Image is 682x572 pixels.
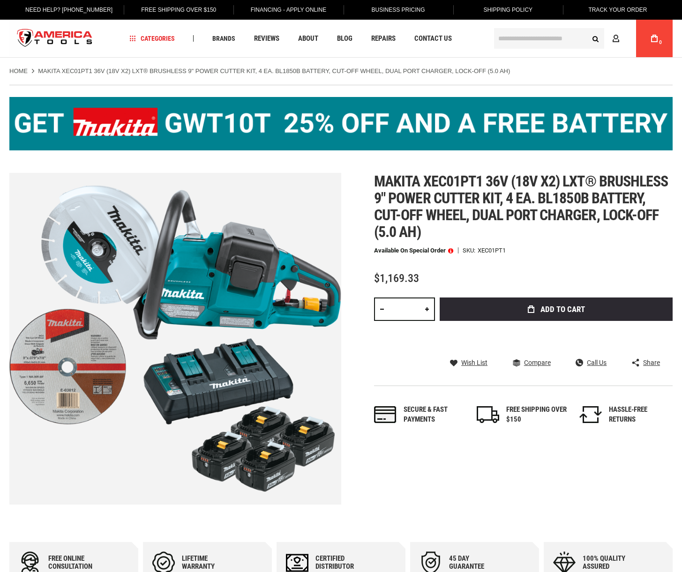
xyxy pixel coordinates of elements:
[212,35,235,42] span: Brands
[540,305,585,313] span: Add to Cart
[126,32,179,45] a: Categories
[371,35,396,42] span: Repairs
[333,32,357,45] a: Blog
[374,406,397,423] img: payments
[298,35,318,42] span: About
[414,35,452,42] span: Contact Us
[586,30,604,47] button: Search
[463,247,478,253] strong: SKU
[374,247,453,254] p: Available on Special Order
[583,555,639,571] div: 100% quality assured
[9,97,673,150] img: BOGO: Buy the Makita® XGT IMpact Wrench (GWT10T), get the BL4040 4ah Battery FREE!
[9,67,28,75] a: Home
[483,7,532,13] span: Shipping Policy
[461,359,487,366] span: Wish List
[643,359,660,366] span: Share
[659,40,662,45] span: 0
[506,405,567,425] div: FREE SHIPPING OVER $150
[478,247,506,253] div: XEC01PT1
[250,32,284,45] a: Reviews
[576,358,607,367] a: Call Us
[587,359,607,366] span: Call Us
[410,32,456,45] a: Contact Us
[130,35,175,42] span: Categories
[450,358,487,367] a: Wish List
[513,358,551,367] a: Compare
[440,297,673,321] button: Add to Cart
[449,555,505,571] div: 45 day Guarantee
[477,406,499,423] img: shipping
[9,173,341,505] img: MAKITA XEC01PT1 36V (18V X2) LXT® BRUSHLESS 9" POWER CUTTER KIT, 4 EA. BL1850B BATTERY, CUT-OFF W...
[9,21,100,56] a: store logo
[9,21,100,56] img: America Tools
[579,406,602,423] img: returns
[404,405,465,425] div: Secure & fast payments
[645,20,663,57] a: 0
[294,32,322,45] a: About
[208,32,240,45] a: Brands
[438,324,675,327] iframe: Secure express checkout frame
[524,359,551,366] span: Compare
[315,555,372,571] div: Certified Distributor
[48,555,105,571] div: Free online consultation
[374,172,668,241] span: Makita xec01pt1 36v (18v x2) lxt® brushless 9" power cutter kit, 4 ea. bl1850b battery, cut-off w...
[337,35,352,42] span: Blog
[367,32,400,45] a: Repairs
[38,67,510,74] strong: MAKITA XEC01PT1 36V (18V X2) LXT® BRUSHLESS 9" POWER CUTTER KIT, 4 EA. BL1850B BATTERY, CUT-OFF W...
[609,405,670,425] div: HASSLE-FREE RETURNS
[182,555,238,571] div: Lifetime warranty
[374,272,419,285] span: $1,169.33
[254,35,279,42] span: Reviews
